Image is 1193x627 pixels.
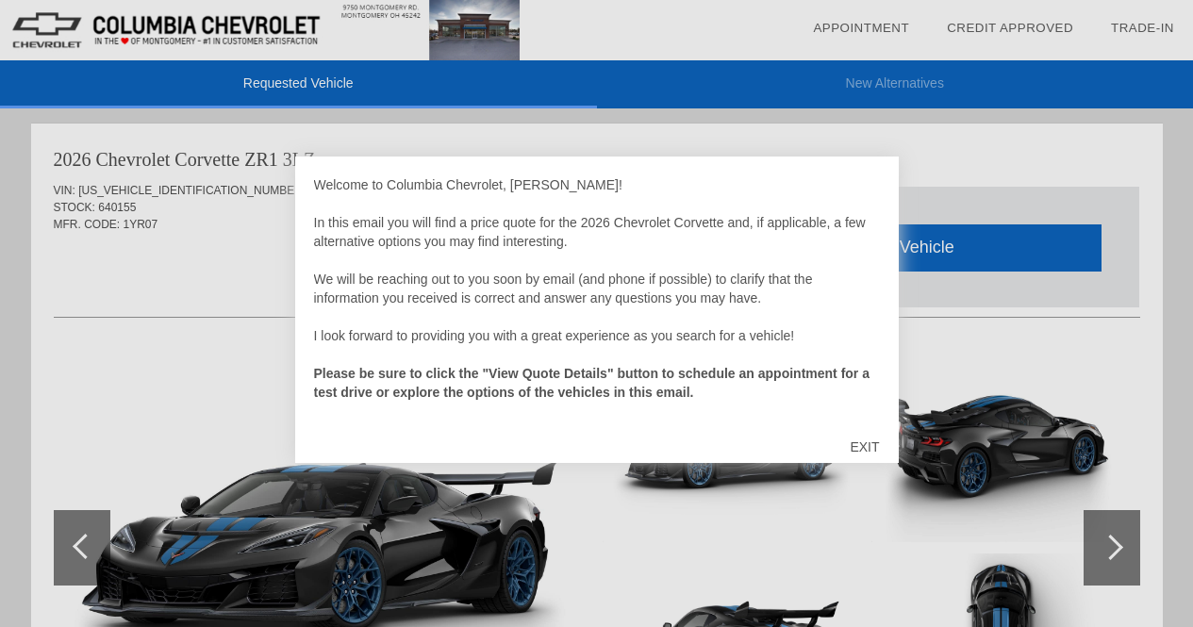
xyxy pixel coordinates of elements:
[813,21,909,35] a: Appointment
[1111,21,1174,35] a: Trade-In
[314,175,880,421] div: Welcome to Columbia Chevrolet, [PERSON_NAME]! In this email you will find a price quote for the 2...
[947,21,1073,35] a: Credit Approved
[314,366,870,400] strong: Please be sure to click the "View Quote Details" button to schedule an appointment for a test dri...
[831,419,898,475] div: EXIT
